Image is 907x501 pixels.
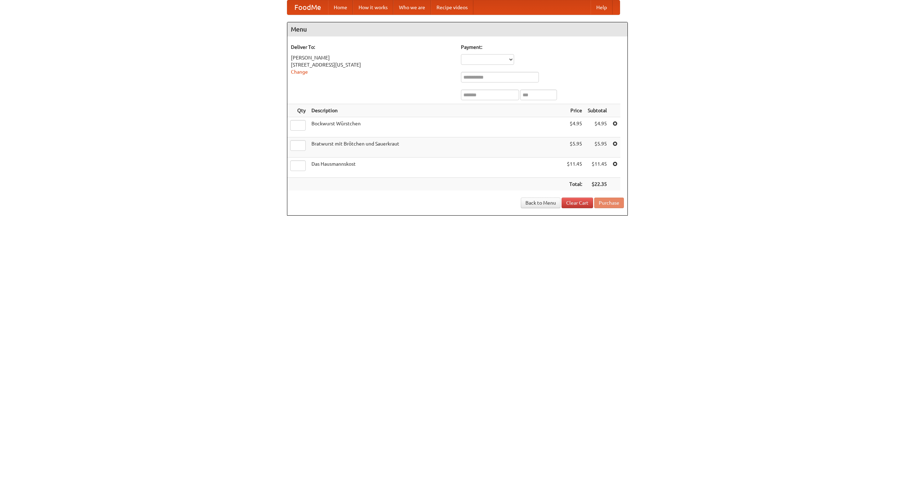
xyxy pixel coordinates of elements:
[287,104,309,117] th: Qty
[291,69,308,75] a: Change
[591,0,613,15] a: Help
[353,0,393,15] a: How it works
[585,178,610,191] th: $22.35
[564,158,585,178] td: $11.45
[291,54,454,61] div: [PERSON_NAME]
[521,198,560,208] a: Back to Menu
[393,0,431,15] a: Who we are
[585,117,610,137] td: $4.95
[585,158,610,178] td: $11.45
[287,22,627,36] h4: Menu
[564,104,585,117] th: Price
[585,104,610,117] th: Subtotal
[431,0,473,15] a: Recipe videos
[564,137,585,158] td: $5.95
[309,137,564,158] td: Bratwurst mit Brötchen und Sauerkraut
[287,0,328,15] a: FoodMe
[309,104,564,117] th: Description
[585,137,610,158] td: $5.95
[309,158,564,178] td: Das Hausmannskost
[461,44,624,51] h5: Payment:
[309,117,564,137] td: Bockwurst Würstchen
[328,0,353,15] a: Home
[594,198,624,208] button: Purchase
[564,178,585,191] th: Total:
[291,44,454,51] h5: Deliver To:
[291,61,454,68] div: [STREET_ADDRESS][US_STATE]
[562,198,593,208] a: Clear Cart
[564,117,585,137] td: $4.95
